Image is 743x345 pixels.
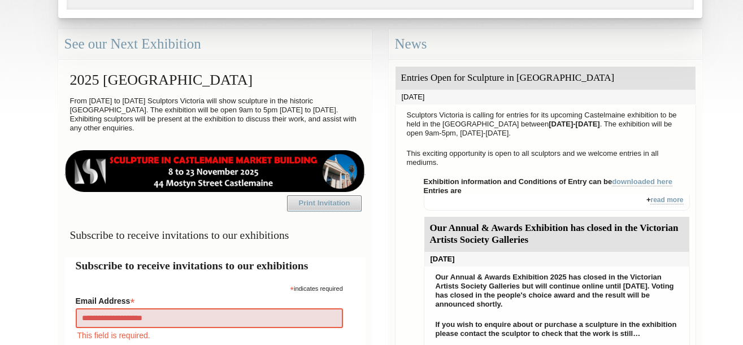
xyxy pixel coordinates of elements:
[424,177,673,186] strong: Exhibition information and Conditions of Entry can be
[389,29,702,59] div: News
[64,94,366,136] p: From [DATE] to [DATE] Sculptors Victoria will show sculpture in the historic [GEOGRAPHIC_DATA]. T...
[612,177,672,186] a: downloaded here
[430,317,684,341] p: If you wish to enquire about or purchase a sculpture in the exhibition please contact the sculpto...
[424,252,689,267] div: [DATE]
[76,293,343,307] label: Email Address
[76,257,354,274] h2: Subscribe to receive invitations to our exhibitions
[650,196,683,204] a: read more
[76,329,343,342] div: This field is required.
[64,150,366,192] img: castlemaine-ldrbd25v2.png
[424,195,690,211] div: +
[76,282,343,293] div: indicates required
[401,146,690,170] p: This exciting opportunity is open to all sculptors and we welcome entries in all mediums.
[401,108,690,141] p: Sculptors Victoria is calling for entries for its upcoming Castelmaine exhibition to be held in t...
[58,29,372,59] div: See our Next Exhibition
[430,270,684,312] p: Our Annual & Awards Exhibition 2025 has closed in the Victorian Artists Society Galleries but wil...
[424,217,689,252] div: Our Annual & Awards Exhibition has closed in the Victorian Artists Society Galleries
[396,67,696,90] div: Entries Open for Sculpture in [GEOGRAPHIC_DATA]
[549,120,600,128] strong: [DATE]-[DATE]
[64,66,366,94] h2: 2025 [GEOGRAPHIC_DATA]
[64,224,366,246] h3: Subscribe to receive invitations to our exhibitions
[287,195,362,211] a: Print Invitation
[396,90,696,104] div: [DATE]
